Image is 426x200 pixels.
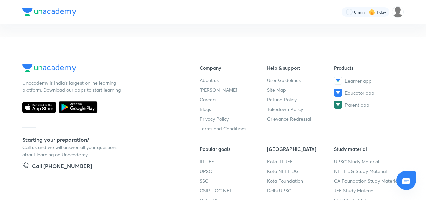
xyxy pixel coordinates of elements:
h6: Popular goals [200,145,267,153]
a: About us [200,77,267,84]
a: UPSC [200,168,267,175]
h5: Starting your preparation? [22,136,178,144]
a: Kota NEET UG [267,168,334,175]
img: Parent app [334,101,342,109]
h6: Study material [334,145,402,153]
a: Refund Policy [267,96,334,103]
a: Terms and Conditions [200,125,267,132]
a: Call [PHONE_NUMBER] [22,162,92,171]
span: Learner app [345,77,372,84]
h6: [GEOGRAPHIC_DATA] [267,145,334,153]
span: Parent app [345,101,369,108]
a: Kota Foundation [267,177,334,184]
a: Blogs [200,106,267,113]
a: Kota IIT JEE [267,158,334,165]
a: Delhi UPSC [267,187,334,194]
h6: Company [200,64,267,71]
a: Careers [200,96,267,103]
a: Company Logo [22,64,178,74]
img: streak [369,9,375,15]
h6: Help & support [267,64,334,71]
h6: Products [334,64,402,71]
a: Privacy Policy [200,115,267,122]
a: Learner app [334,77,402,85]
a: UPSC Study Material [334,158,402,165]
a: SSC [200,177,267,184]
a: Grievance Redressal [267,115,334,122]
img: Company Logo [22,64,76,72]
a: Takedown Policy [267,106,334,113]
span: Educator app [345,89,374,96]
img: Learner app [334,77,342,85]
img: Company Logo [22,8,76,16]
a: NEET UG Study Material [334,168,402,175]
img: Somya P [392,6,404,18]
a: IIT JEE [200,158,267,165]
p: Unacademy is India’s largest online learning platform. Download our apps to start learning [22,79,123,93]
a: CSIR UGC NET [200,187,267,194]
a: CA Foundation Study Material [334,177,402,184]
a: JEE Study Material [334,187,402,194]
h5: Call [PHONE_NUMBER] [32,162,92,171]
span: Careers [200,96,216,103]
img: Educator app [334,89,342,97]
a: Educator app [334,89,402,97]
a: User Guidelines [267,77,334,84]
a: Site Map [267,86,334,93]
a: Parent app [334,101,402,109]
p: Call us and we will answer all your questions about learning on Unacademy [22,144,123,158]
a: [PERSON_NAME] [200,86,267,93]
